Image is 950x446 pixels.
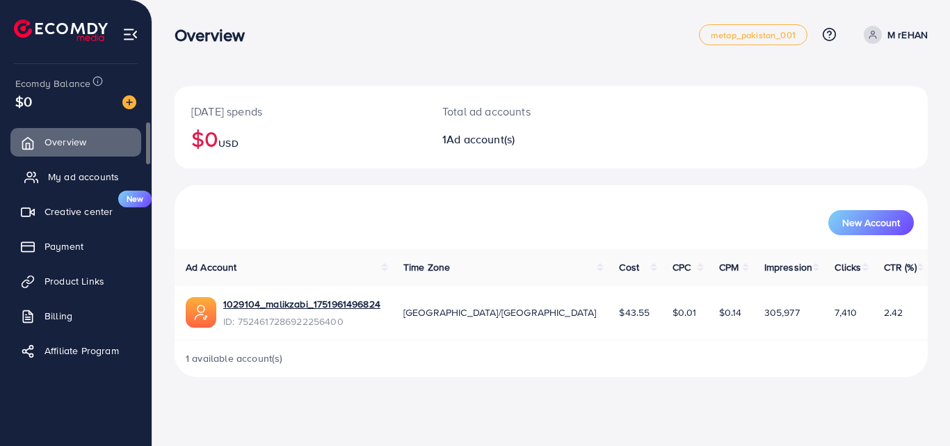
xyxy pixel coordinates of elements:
[858,26,928,44] a: M rEHAN
[10,128,141,156] a: Overview
[10,302,141,330] a: Billing
[191,103,409,120] p: [DATE] spends
[619,305,650,319] span: $43.55
[186,297,216,328] img: ic-ads-acc.e4c84228.svg
[884,260,917,274] span: CTR (%)
[442,103,597,120] p: Total ad accounts
[835,305,857,319] span: 7,410
[673,260,691,274] span: CPC
[175,25,256,45] h3: Overview
[619,260,639,274] span: Cost
[835,260,861,274] span: Clicks
[699,24,807,45] a: metap_pakistan_001
[122,95,136,109] img: image
[45,309,72,323] span: Billing
[719,305,742,319] span: $0.14
[118,191,152,207] span: New
[191,125,409,152] h2: $0
[15,91,32,111] span: $0
[10,198,141,225] a: Creative centerNew
[719,260,739,274] span: CPM
[186,260,237,274] span: Ad Account
[45,344,119,358] span: Affiliate Program
[764,260,813,274] span: Impression
[403,260,450,274] span: Time Zone
[223,297,380,311] a: 1029104_malikzabi_1751961496824
[15,77,90,90] span: Ecomdy Balance
[842,218,900,228] span: New Account
[10,163,141,191] a: My ad accounts
[223,314,380,328] span: ID: 7524617286922256400
[442,133,597,146] h2: 1
[45,205,113,218] span: Creative center
[764,305,800,319] span: 305,977
[218,136,238,150] span: USD
[10,337,141,365] a: Affiliate Program
[673,305,697,319] span: $0.01
[10,232,141,260] a: Payment
[48,170,119,184] span: My ad accounts
[10,267,141,295] a: Product Links
[122,26,138,42] img: menu
[711,31,796,40] span: metap_pakistan_001
[887,26,928,43] p: M rEHAN
[186,351,283,365] span: 1 available account(s)
[14,19,108,41] img: logo
[884,305,903,319] span: 2.42
[45,239,83,253] span: Payment
[45,274,104,288] span: Product Links
[828,210,914,235] button: New Account
[403,305,597,319] span: [GEOGRAPHIC_DATA]/[GEOGRAPHIC_DATA]
[45,135,86,149] span: Overview
[446,132,515,147] span: Ad account(s)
